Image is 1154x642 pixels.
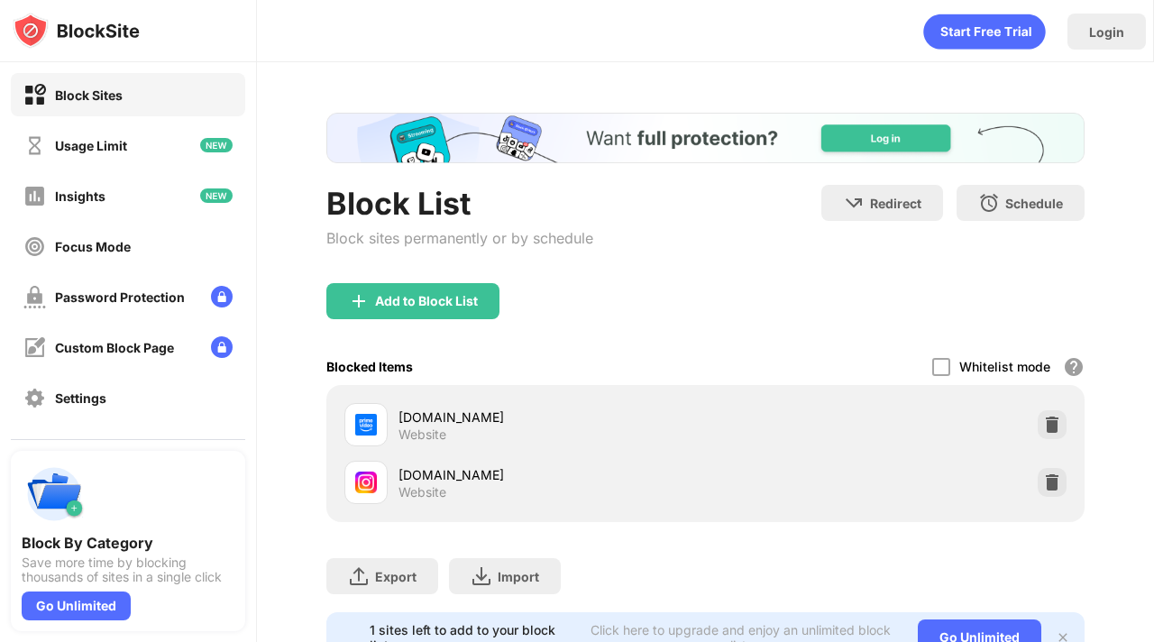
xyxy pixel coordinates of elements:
[55,390,106,406] div: Settings
[23,336,46,359] img: customize-block-page-off.svg
[55,239,131,254] div: Focus Mode
[23,286,46,308] img: password-protection-off.svg
[326,359,413,374] div: Blocked Items
[870,196,921,211] div: Redirect
[398,484,446,500] div: Website
[55,138,127,153] div: Usage Limit
[23,387,46,409] img: settings-off.svg
[211,286,233,307] img: lock-menu.svg
[355,414,377,436] img: favicons
[498,569,539,584] div: Import
[200,188,233,203] img: new-icon.svg
[23,134,46,157] img: time-usage-off.svg
[1005,196,1063,211] div: Schedule
[23,437,46,460] img: about-off.svg
[326,185,593,222] div: Block List
[22,592,131,620] div: Go Unlimited
[23,185,46,207] img: insights-off.svg
[1089,24,1124,40] div: Login
[959,359,1050,374] div: Whitelist mode
[55,87,123,103] div: Block Sites
[200,138,233,152] img: new-icon.svg
[22,462,87,527] img: push-categories.svg
[398,465,706,484] div: [DOMAIN_NAME]
[211,336,233,358] img: lock-menu.svg
[55,289,185,305] div: Password Protection
[22,555,234,584] div: Save more time by blocking thousands of sites in a single click
[326,113,1085,163] iframe: Banner
[22,534,234,552] div: Block By Category
[375,294,478,308] div: Add to Block List
[23,235,46,258] img: focus-off.svg
[398,408,706,426] div: [DOMAIN_NAME]
[23,84,46,106] img: block-on.svg
[13,13,140,49] img: logo-blocksite.svg
[398,426,446,443] div: Website
[55,188,105,204] div: Insights
[55,340,174,355] div: Custom Block Page
[923,14,1046,50] div: animation
[375,569,417,584] div: Export
[355,472,377,493] img: favicons
[326,229,593,247] div: Block sites permanently or by schedule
